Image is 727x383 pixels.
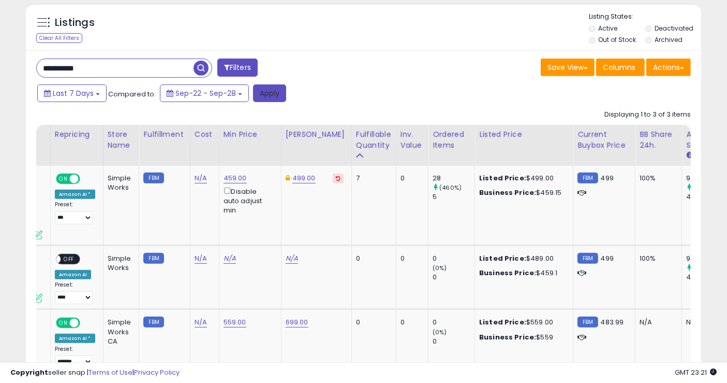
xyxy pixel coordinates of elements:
[356,254,388,263] div: 0
[640,318,674,327] div: N/A
[577,129,631,151] div: Current Buybox Price
[224,173,247,183] a: 459.00
[479,174,565,183] div: $499.00
[143,173,164,183] small: FBM
[686,129,724,151] div: Avg BB Share
[601,253,614,263] span: 499
[55,334,95,343] div: Amazon AI *
[286,129,347,140] div: [PERSON_NAME]
[479,333,565,342] div: $559
[601,173,614,183] span: 499
[253,84,286,102] button: Apply
[601,317,624,327] span: 483.99
[400,318,420,327] div: 0
[640,174,674,183] div: 100%
[479,253,526,263] b: Listed Price:
[224,129,277,140] div: Min Price
[433,129,470,151] div: Ordered Items
[479,268,536,278] b: Business Price:
[108,129,135,151] div: Store Name
[577,253,598,264] small: FBM
[599,35,636,44] label: Out of Stock
[433,337,474,346] div: 0
[108,318,131,346] div: Simple Works CA
[10,367,48,377] strong: Copyright
[108,254,131,273] div: Simple Works
[286,317,308,328] a: 699.00
[57,175,70,183] span: ON
[55,129,99,140] div: Repricing
[224,317,246,328] a: 559.00
[400,129,424,151] div: Inv. value
[356,318,388,327] div: 0
[686,151,692,160] small: Avg BB Share.
[55,270,91,279] div: Amazon AI
[599,24,618,33] label: Active
[224,186,273,215] div: Disable auto adjust min
[479,129,569,140] div: Listed Price
[686,318,720,327] div: N/A
[589,12,701,22] p: Listing States:
[37,84,107,102] button: Last 7 Days
[356,174,388,183] div: 7
[603,62,635,73] span: Columns
[292,173,316,183] a: 499.00
[479,254,565,263] div: $489.00
[195,317,207,328] a: N/A
[55,346,95,368] div: Preset:
[439,183,462,192] small: (460%)
[55,281,95,304] div: Preset:
[479,188,565,197] div: $459.15
[79,175,95,183] span: OFF
[646,59,691,76] button: Actions
[400,174,420,183] div: 0
[108,174,131,192] div: Simple Works
[479,268,565,278] div: $459.1
[479,332,536,342] b: Business Price:
[655,35,683,44] label: Archived
[36,33,82,43] div: Clear All Filters
[640,254,674,263] div: 100%
[224,253,236,264] a: N/A
[433,264,447,272] small: (0%)
[61,254,77,263] span: OFF
[655,24,694,33] label: Deactivated
[195,173,207,183] a: N/A
[400,254,420,263] div: 0
[640,129,677,151] div: BB Share 24h.
[675,367,717,377] span: 2025-10-6 23:21 GMT
[433,318,474,327] div: 0
[195,253,207,264] a: N/A
[134,367,180,377] a: Privacy Policy
[55,16,95,30] h5: Listings
[479,188,536,197] b: Business Price:
[604,110,691,120] div: Displaying 1 to 3 of 3 items
[175,88,236,98] span: Sep-22 - Sep-28
[479,173,526,183] b: Listed Price:
[433,192,474,202] div: 5
[577,173,598,183] small: FBM
[88,367,132,377] a: Terms of Use
[577,317,598,328] small: FBM
[433,273,474,282] div: 0
[286,253,298,264] a: N/A
[541,59,595,76] button: Save View
[433,328,447,336] small: (0%)
[10,368,180,378] div: seller snap | |
[55,190,95,199] div: Amazon AI *
[217,59,258,77] button: Filters
[479,318,565,327] div: $559.00
[160,84,249,102] button: Sep-22 - Sep-28
[356,129,392,151] div: Fulfillable Quantity
[143,129,185,140] div: Fulfillment
[79,319,95,328] span: OFF
[195,129,215,140] div: Cost
[143,317,164,328] small: FBM
[53,88,94,98] span: Last 7 Days
[433,254,474,263] div: 0
[57,319,70,328] span: ON
[55,201,95,224] div: Preset:
[108,89,156,99] span: Compared to:
[143,253,164,264] small: FBM
[479,317,526,327] b: Listed Price:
